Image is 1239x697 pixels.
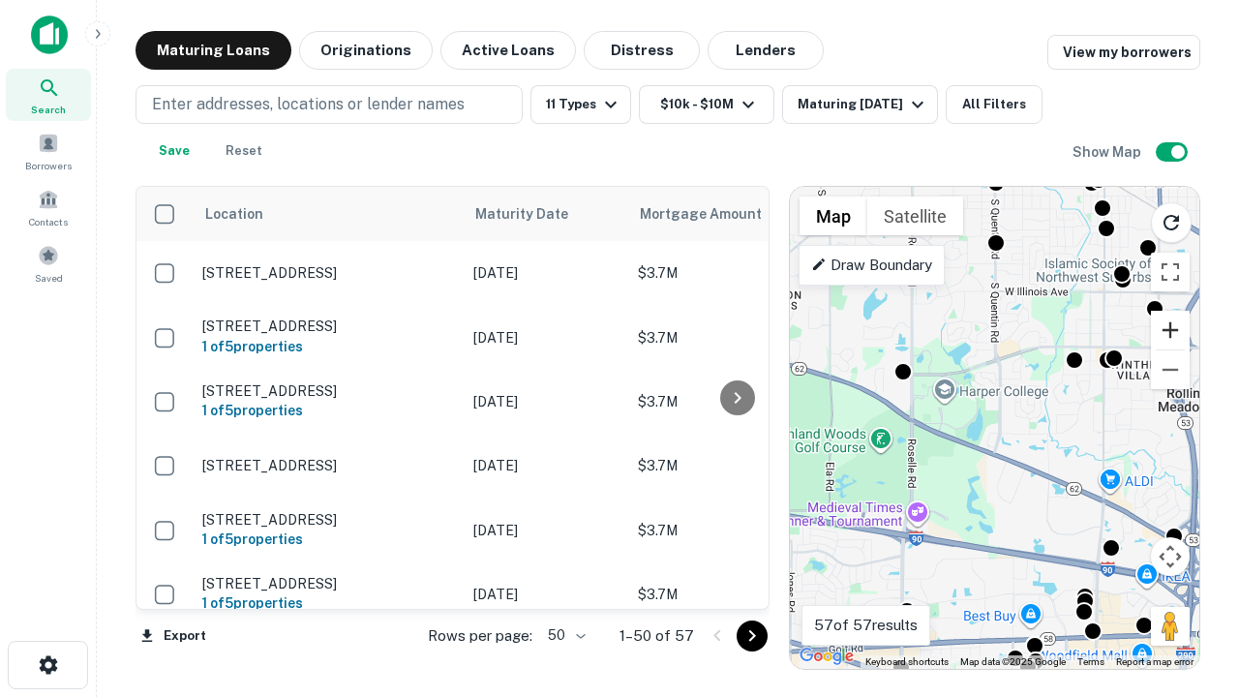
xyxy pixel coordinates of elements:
[136,621,211,651] button: Export
[464,187,628,241] th: Maturity Date
[865,655,949,669] button: Keyboard shortcuts
[202,400,454,421] h6: 1 of 5 properties
[540,621,589,650] div: 50
[960,656,1066,667] span: Map data ©2025 Google
[202,336,454,357] h6: 1 of 5 properties
[946,85,1043,124] button: All Filters
[35,270,63,286] span: Saved
[638,584,831,605] p: $3.7M
[136,31,291,70] button: Maturing Loans
[1151,350,1190,389] button: Zoom out
[639,85,774,124] button: $10k - $10M
[1077,656,1104,667] a: Terms (opens in new tab)
[136,85,523,124] button: Enter addresses, locations or lender names
[708,31,824,70] button: Lenders
[867,197,963,235] button: Show satellite imagery
[202,382,454,400] p: [STREET_ADDRESS]
[1151,537,1190,576] button: Map camera controls
[473,520,619,541] p: [DATE]
[202,592,454,614] h6: 1 of 5 properties
[795,644,859,669] img: Google
[29,214,68,229] span: Contacts
[6,69,91,121] a: Search
[213,132,275,170] button: Reset
[202,575,454,592] p: [STREET_ADDRESS]
[584,31,700,70] button: Distress
[6,237,91,289] a: Saved
[790,187,1199,669] div: 0 0
[202,264,454,282] p: [STREET_ADDRESS]
[152,93,465,116] p: Enter addresses, locations or lender names
[638,520,831,541] p: $3.7M
[811,254,932,277] p: Draw Boundary
[737,621,768,652] button: Go to next page
[1142,542,1239,635] iframe: Chat Widget
[440,31,576,70] button: Active Loans
[814,614,918,637] p: 57 of 57 results
[473,455,619,476] p: [DATE]
[1073,141,1144,163] h6: Show Map
[1047,35,1200,70] a: View my borrowers
[25,158,72,173] span: Borrowers
[638,327,831,348] p: $3.7M
[202,511,454,529] p: [STREET_ADDRESS]
[638,262,831,284] p: $3.7M
[473,262,619,284] p: [DATE]
[473,391,619,412] p: [DATE]
[640,202,787,226] span: Mortgage Amount
[6,125,91,177] a: Borrowers
[619,624,694,648] p: 1–50 of 57
[638,391,831,412] p: $3.7M
[1151,202,1192,243] button: Reload search area
[795,644,859,669] a: Open this area in Google Maps (opens a new window)
[782,85,938,124] button: Maturing [DATE]
[204,202,263,226] span: Location
[638,455,831,476] p: $3.7M
[1116,656,1194,667] a: Report a map error
[31,15,68,54] img: capitalize-icon.png
[1151,253,1190,291] button: Toggle fullscreen view
[193,187,464,241] th: Location
[473,327,619,348] p: [DATE]
[299,31,433,70] button: Originations
[143,132,205,170] button: Save your search to get updates of matches that match your search criteria.
[202,457,454,474] p: [STREET_ADDRESS]
[473,584,619,605] p: [DATE]
[800,197,867,235] button: Show street map
[1151,311,1190,349] button: Zoom in
[428,624,532,648] p: Rows per page:
[475,202,593,226] span: Maturity Date
[628,187,841,241] th: Mortgage Amount
[31,102,66,117] span: Search
[798,93,929,116] div: Maturing [DATE]
[530,85,631,124] button: 11 Types
[202,529,454,550] h6: 1 of 5 properties
[6,181,91,233] a: Contacts
[202,318,454,335] p: [STREET_ADDRESS]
